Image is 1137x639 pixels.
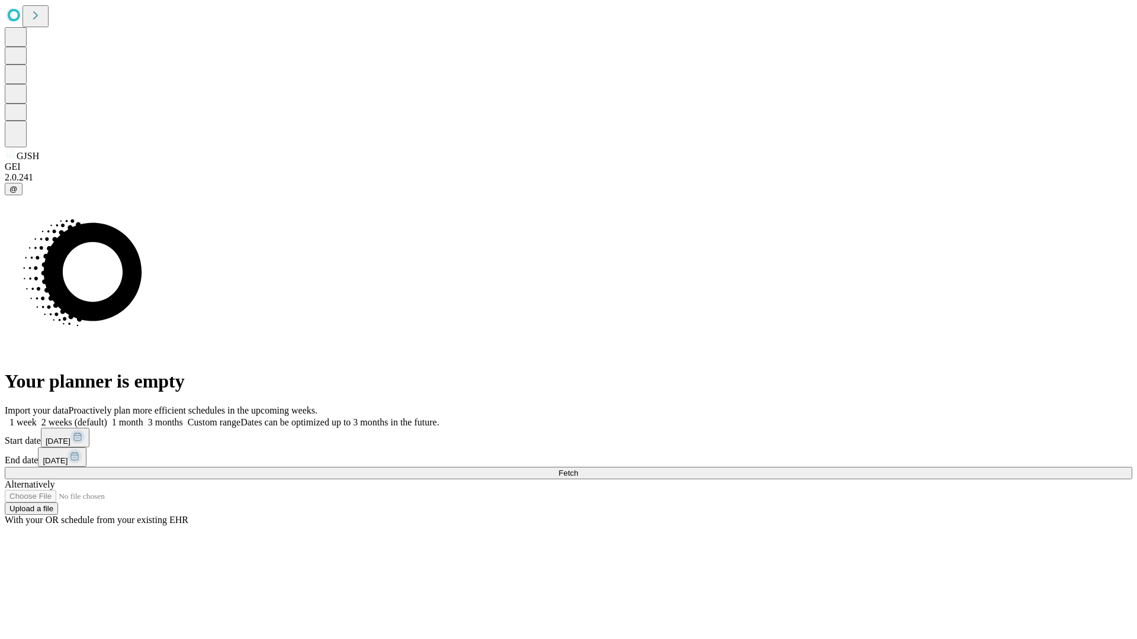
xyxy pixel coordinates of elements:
span: With your OR schedule from your existing EHR [5,515,188,525]
span: @ [9,185,18,193]
span: [DATE] [46,437,70,446]
span: 1 month [112,417,143,427]
div: Start date [5,428,1132,447]
button: Upload a file [5,502,58,515]
span: 1 week [9,417,37,427]
div: End date [5,447,1132,467]
div: GEI [5,162,1132,172]
span: Import your data [5,405,69,415]
h1: Your planner is empty [5,370,1132,392]
span: 3 months [148,417,183,427]
span: GJSH [17,151,39,161]
span: Alternatively [5,479,54,489]
span: Proactively plan more efficient schedules in the upcoming weeks. [69,405,317,415]
button: Fetch [5,467,1132,479]
button: [DATE] [38,447,86,467]
button: [DATE] [41,428,89,447]
span: 2 weeks (default) [41,417,107,427]
span: [DATE] [43,456,68,465]
span: Custom range [188,417,240,427]
span: Fetch [558,469,578,477]
span: Dates can be optimized up to 3 months in the future. [240,417,439,427]
button: @ [5,183,23,195]
div: 2.0.241 [5,172,1132,183]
